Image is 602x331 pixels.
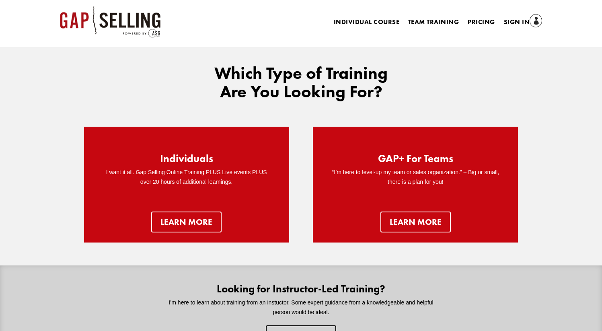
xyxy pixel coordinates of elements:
[334,19,399,28] a: Individual Course
[408,19,459,28] a: Team Training
[100,168,273,187] p: I want it all. Gap Selling Online Training PLUS Live events PLUS over 20 hours of additional lear...
[378,153,453,168] h2: GAP+ For Teams
[166,298,436,317] p: I’m here to learn about training from an instuctor. Some expert guidance from a knowledgeable and...
[380,212,451,232] a: learn more
[468,19,495,28] a: Pricing
[160,153,213,168] h2: Individuals
[166,284,436,298] h2: Looking for Instructor-Led Training?
[151,212,222,232] a: Learn more
[201,64,402,105] h2: Which Type of Training Are You Looking For?
[504,17,542,28] a: Sign In
[329,168,502,187] p: “I’m here to level-up my team or sales organization.” – Big or small, there is a plan for you!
